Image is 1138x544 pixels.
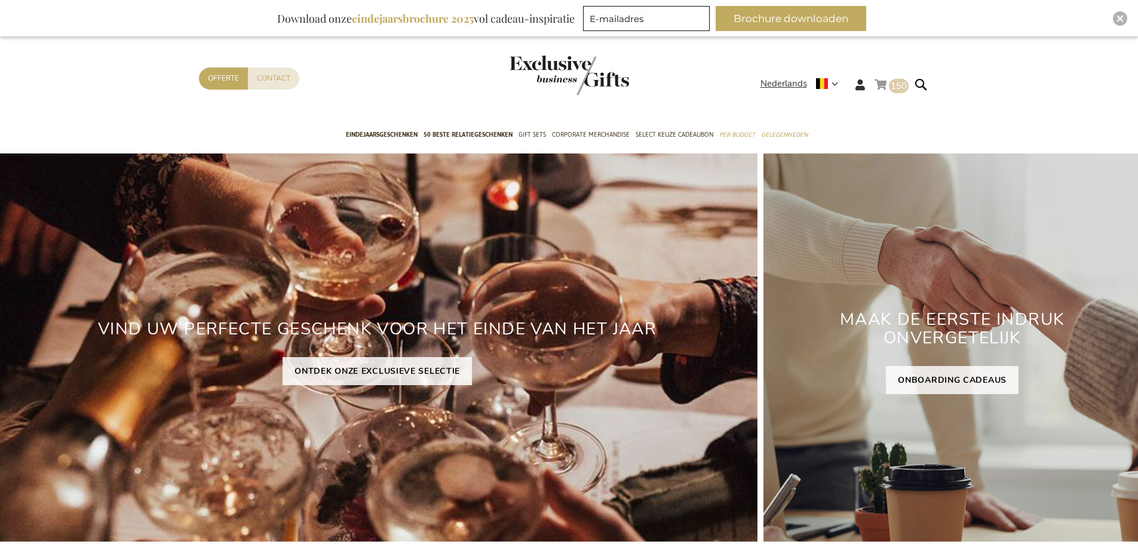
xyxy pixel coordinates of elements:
[352,11,474,26] b: eindejaarsbrochure 2025
[891,80,907,92] span: 150
[272,6,580,31] div: Download onze vol cadeau-inspiratie
[346,128,418,141] span: Eindejaarsgeschenken
[510,56,569,95] a: store logo
[552,128,630,141] span: Corporate Merchandise
[248,67,299,90] a: Contact
[519,128,546,141] span: Gift Sets
[716,6,866,31] button: Brochure downloaden
[510,56,629,95] img: Exclusive Business gifts logo
[886,366,1019,394] a: ONBOARDING CADEAUS
[1116,15,1124,22] img: Close
[424,128,513,141] span: 50 beste relatiegeschenken
[1113,11,1127,26] div: Close
[583,6,713,35] form: marketing offers and promotions
[719,128,755,141] span: Per Budget
[760,77,807,91] span: Nederlands
[283,357,472,385] a: ONTDEK ONZE EXCLUSIEVE SELECTIE
[761,128,808,141] span: Gelegenheden
[875,77,909,97] a: 150
[760,77,846,91] div: Nederlands
[199,67,248,90] a: Offerte
[583,6,710,31] input: E-mailadres
[636,128,713,141] span: Select Keuze Cadeaubon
